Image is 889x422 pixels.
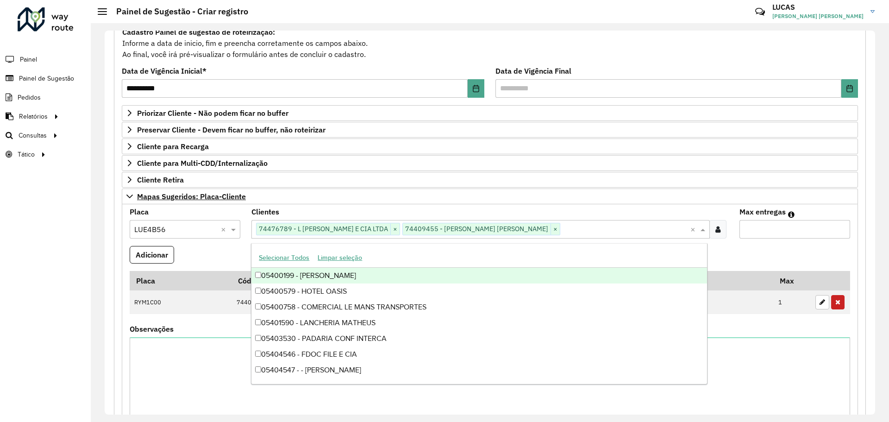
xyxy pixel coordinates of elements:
[137,193,246,200] span: Mapas Sugeridos: Placa-Cliente
[251,268,707,283] div: 05400199 - [PERSON_NAME]
[130,271,232,290] th: Placa
[122,65,207,76] label: Data de Vigência Inicial
[772,3,864,12] h3: LUCAS
[130,290,232,315] td: RYM1C00
[122,172,858,188] a: Cliente Retira
[137,176,184,183] span: Cliente Retira
[313,251,366,265] button: Limpar seleção
[232,271,490,290] th: Código Cliente
[122,27,275,37] strong: Cadastro Painel de sugestão de roteirização:
[130,323,174,334] label: Observações
[122,189,858,204] a: Mapas Sugeridos: Placa-Cliente
[122,105,858,121] a: Priorizar Cliente - Não podem ficar no buffer
[232,290,490,315] td: 74409455
[251,346,707,362] div: 05404546 - FDOC FILE E CIA
[137,143,209,150] span: Cliente para Recarga
[257,223,390,234] span: 74476789 - L [PERSON_NAME] E CIA LTDA
[107,6,248,17] h2: Painel de Sugestão - Criar registro
[122,122,858,138] a: Preservar Cliente - Devem ficar no buffer, não roteirizar
[19,131,47,140] span: Consultas
[19,74,74,83] span: Painel de Sugestão
[137,109,288,117] span: Priorizar Cliente - Não podem ficar no buffer
[251,315,707,331] div: 05401590 - LANCHERIA MATHEUS
[122,26,858,60] div: Informe a data de inicio, fim e preencha corretamente os campos abaixo. Ao final, você irá pré-vi...
[122,155,858,171] a: Cliente para Multi-CDD/Internalização
[137,126,326,133] span: Preservar Cliente - Devem ficar no buffer, não roteirizar
[750,2,770,22] a: Contato Rápido
[137,159,268,167] span: Cliente para Multi-CDD/Internalização
[774,290,811,315] td: 1
[251,331,707,346] div: 05403530 - PADARIA CONF INTERCA
[495,65,571,76] label: Data de Vigência Final
[18,150,35,159] span: Tático
[221,224,229,235] span: Clear all
[468,79,484,98] button: Choose Date
[788,211,795,218] em: Máximo de clientes que serão colocados na mesma rota com os clientes informados
[403,223,551,234] span: 74409455 - [PERSON_NAME] [PERSON_NAME]
[390,224,400,235] span: ×
[122,139,858,154] a: Cliente para Recarga
[20,55,37,64] span: Painel
[19,112,48,121] span: Relatórios
[130,206,149,217] label: Placa
[251,299,707,315] div: 05400758 - COMERCIAL LE MANS TRANSPORTES
[255,251,313,265] button: Selecionar Todos
[18,93,41,102] span: Pedidos
[551,224,560,235] span: ×
[251,243,707,384] ng-dropdown-panel: Options list
[739,206,786,217] label: Max entregas
[690,224,698,235] span: Clear all
[251,206,279,217] label: Clientes
[774,271,811,290] th: Max
[251,362,707,378] div: 05404547 - - [PERSON_NAME]
[772,12,864,20] span: [PERSON_NAME] [PERSON_NAME]
[251,283,707,299] div: 05400579 - HOTEL OASIS
[251,378,707,394] div: 05404793 - X PONTO 100
[130,246,174,264] button: Adicionar
[841,79,858,98] button: Choose Date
